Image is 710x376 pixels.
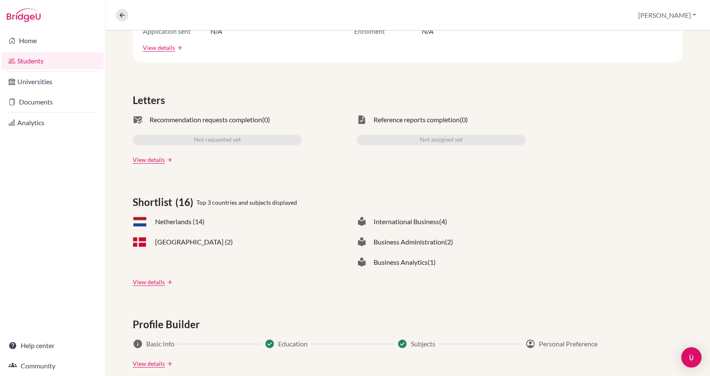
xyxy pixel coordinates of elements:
button: [PERSON_NAME] [634,7,700,23]
span: account_circle [525,339,535,349]
span: Personal Preference [539,339,598,349]
span: Enrolment [354,26,422,36]
span: (2) [445,237,453,247]
a: Community [2,357,104,374]
span: Basic Info [146,339,175,349]
span: Success [265,339,275,349]
span: Reference reports completion [374,115,460,125]
span: International Business [374,217,439,227]
span: Business Analytics [374,257,428,267]
a: Documents [2,93,104,110]
span: (16) [175,195,197,210]
span: local_library [357,257,367,267]
span: Success [397,339,407,349]
a: Analytics [2,114,104,131]
a: arrow_forward [165,157,172,163]
a: Students [2,52,104,69]
a: arrow_forward [165,361,172,367]
span: local_library [357,217,367,227]
span: (0) [262,115,270,125]
span: DK [133,237,147,247]
span: N/A [210,26,222,36]
span: (1) [428,257,436,267]
span: N/A [422,26,434,36]
span: Netherlands (14) [155,217,205,227]
span: mark_email_read [133,115,143,125]
span: [GEOGRAPHIC_DATA] (2) [155,237,233,247]
span: Education [278,339,308,349]
span: Recommendation requests completion [150,115,262,125]
span: Business Administration [374,237,445,247]
a: arrow_forward [165,279,172,285]
span: Top 3 countries and subjects displayed [197,198,297,207]
a: View details [133,359,165,368]
span: task [357,115,367,125]
span: Subjects [411,339,435,349]
span: Application sent [143,26,210,36]
img: Bridge-U [7,8,41,22]
span: Letters [133,93,168,108]
a: View details [133,277,165,286]
span: Shortlist [133,195,175,210]
span: (0) [460,115,468,125]
span: Profile Builder [133,317,203,332]
span: (4) [439,217,447,227]
span: Not requested yet [194,135,241,145]
div: Open Intercom Messenger [681,347,702,368]
span: Not assigned yet [420,135,463,145]
a: View details [143,43,175,52]
span: local_library [357,237,367,247]
a: Help center [2,337,104,354]
a: Home [2,32,104,49]
span: NL [133,217,147,227]
span: info [133,339,143,349]
a: Universities [2,73,104,90]
a: arrow_forward [175,45,183,51]
a: View details [133,155,165,164]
